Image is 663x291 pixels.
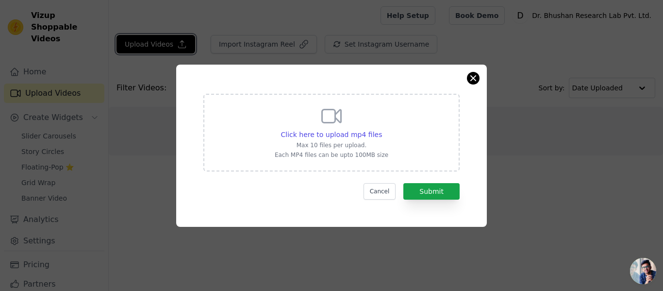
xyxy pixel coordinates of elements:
[364,183,396,200] button: Cancel
[281,131,382,138] span: Click here to upload mp4 files
[275,141,388,149] p: Max 10 files per upload.
[403,183,460,200] button: Submit
[275,151,388,159] p: Each MP4 files can be upto 100MB size
[467,72,479,84] button: Close modal
[630,258,656,284] div: Open chat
